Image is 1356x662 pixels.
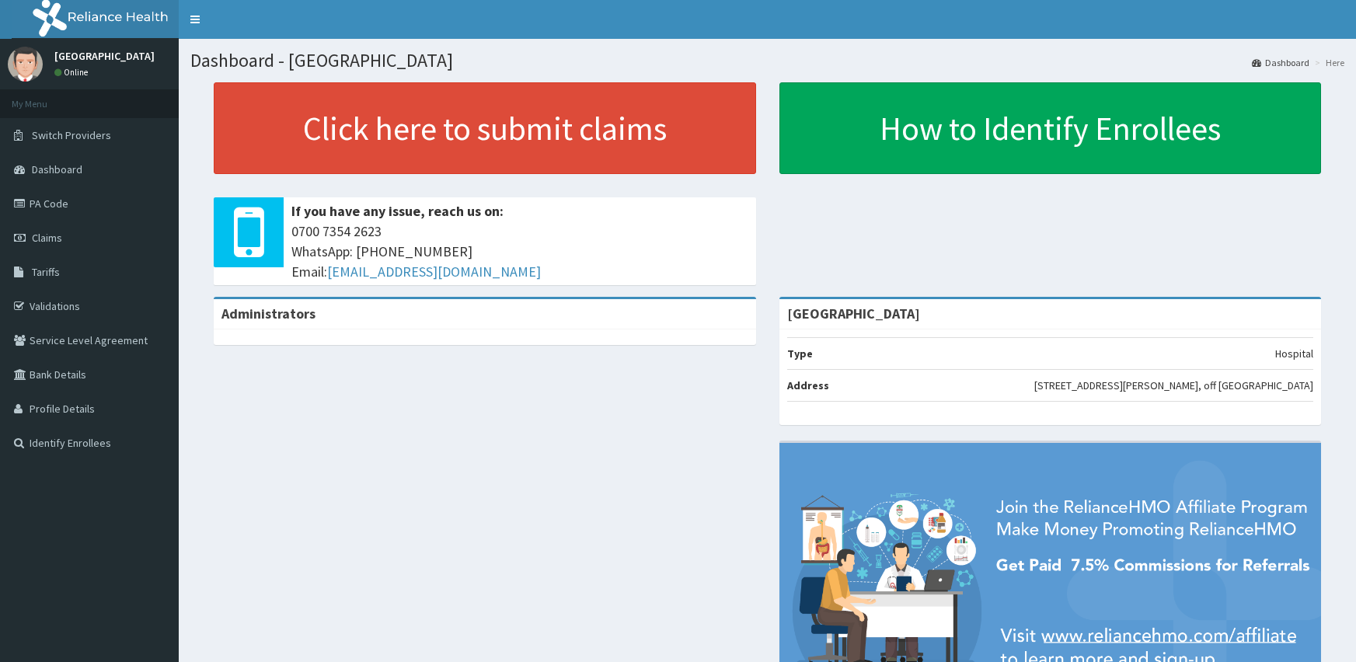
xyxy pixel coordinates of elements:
b: If you have any issue, reach us on: [291,202,504,220]
img: User Image [8,47,43,82]
h1: Dashboard - [GEOGRAPHIC_DATA] [190,51,1344,71]
span: Switch Providers [32,128,111,142]
b: Address [787,378,829,392]
a: Click here to submit claims [214,82,756,174]
a: How to Identify Enrollees [779,82,1322,174]
a: Dashboard [1252,56,1309,69]
span: 0700 7354 2623 WhatsApp: [PHONE_NUMBER] Email: [291,221,748,281]
a: [EMAIL_ADDRESS][DOMAIN_NAME] [327,263,541,280]
li: Here [1311,56,1344,69]
span: Tariffs [32,265,60,279]
span: Claims [32,231,62,245]
b: Administrators [221,305,315,322]
p: Hospital [1275,346,1313,361]
a: Online [54,67,92,78]
b: Type [787,347,813,361]
span: Dashboard [32,162,82,176]
strong: [GEOGRAPHIC_DATA] [787,305,920,322]
p: [GEOGRAPHIC_DATA] [54,51,155,61]
p: [STREET_ADDRESS][PERSON_NAME], off [GEOGRAPHIC_DATA] [1034,378,1313,393]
